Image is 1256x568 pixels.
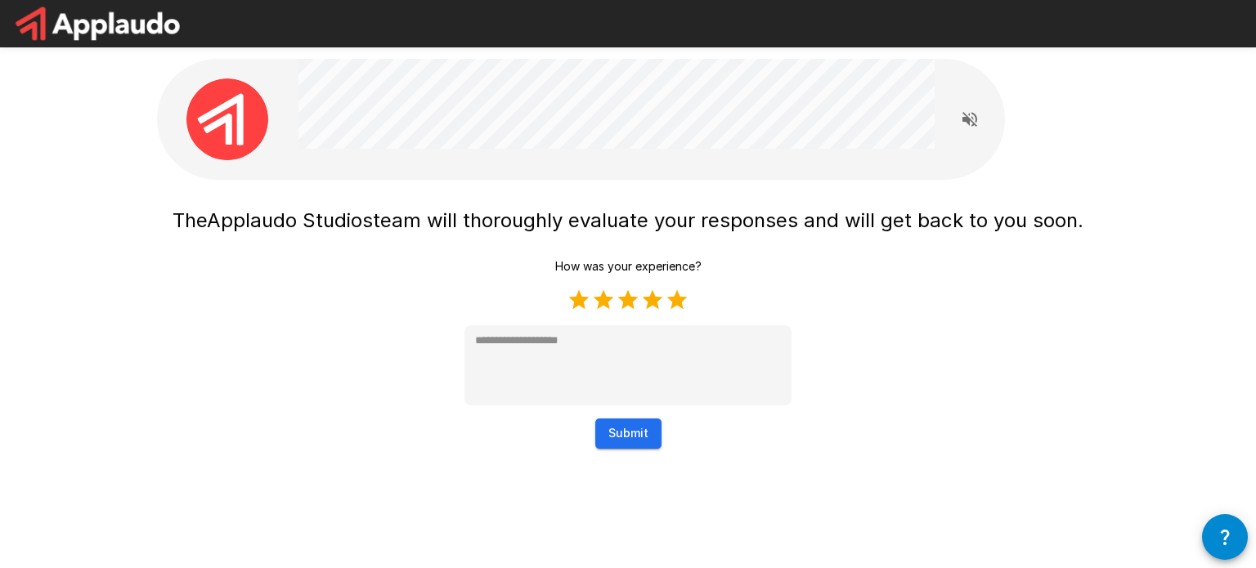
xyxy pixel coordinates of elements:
span: Applaudo Studios [207,208,373,232]
p: How was your experience? [555,258,702,275]
img: applaudo_avatar.png [186,78,268,160]
button: Read questions aloud [953,103,986,136]
button: Submit [595,418,662,449]
span: team will thoroughly evaluate your responses and will get back to you soon. [373,208,1083,232]
span: The [173,208,207,232]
